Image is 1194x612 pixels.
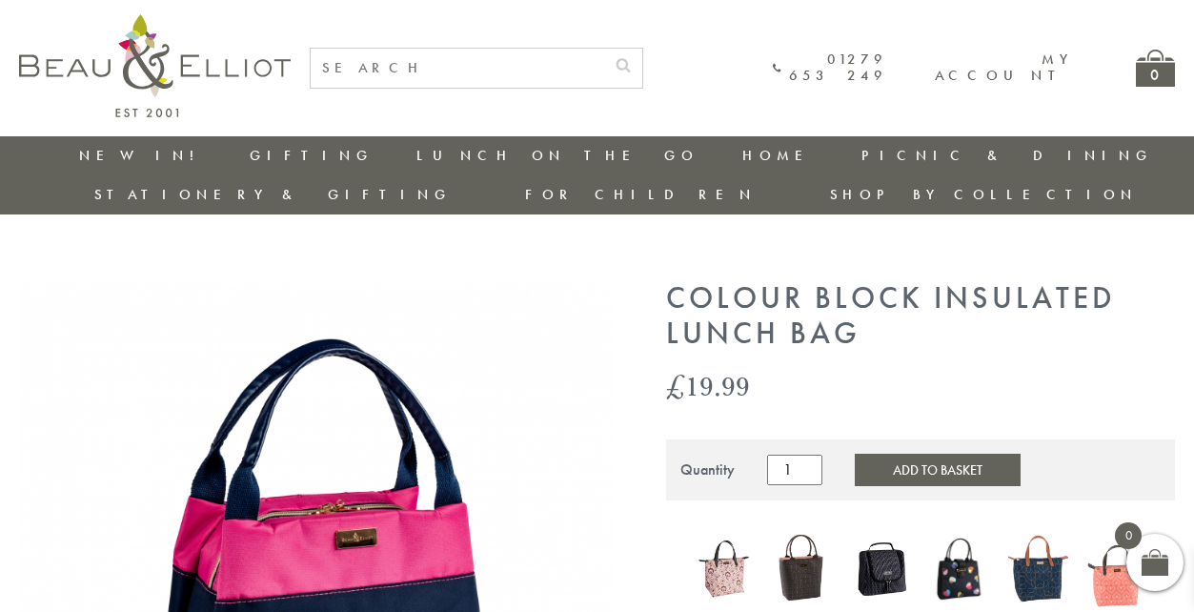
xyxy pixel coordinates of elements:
a: Gifting [250,146,374,165]
a: Picnic & Dining [861,146,1153,165]
a: Home [742,146,819,165]
span: £ [666,366,685,405]
input: SEARCH [311,49,604,88]
a: Insulated 7L Luxury Lunch Bag [1087,530,1146,611]
bdi: 19.99 [666,366,750,405]
div: Quantity [680,461,735,479]
a: Shop by collection [830,185,1138,204]
a: Stationery & Gifting [94,185,452,204]
span: 0 [1115,522,1142,549]
input: Product quantity [767,455,822,485]
a: New in! [79,146,207,165]
a: Dove Insulated Lunch Bag [773,530,832,611]
a: For Children [525,185,757,204]
img: Navy 7L Luxury Insulated Lunch Bag [1008,529,1067,608]
img: logo [19,14,291,117]
img: Insulated 7L Luxury Lunch Bag [1087,530,1146,607]
a: 0 [1136,50,1175,87]
a: 01279 653 249 [773,51,887,85]
img: Boho Luxury Insulated Lunch Bag [695,530,754,607]
button: Add to Basket [855,454,1021,486]
a: Emily Heart Insulated Lunch Bag [930,534,989,608]
h1: Colour Block Insulated Lunch Bag [666,281,1175,352]
a: My account [935,50,1069,85]
a: Boho Luxury Insulated Lunch Bag [695,530,754,611]
img: Dove Insulated Lunch Bag [773,530,832,607]
a: Lunch On The Go [416,146,698,165]
img: Emily Heart Insulated Lunch Bag [930,534,989,604]
a: Manhattan Larger Lunch Bag [851,530,910,611]
img: Manhattan Larger Lunch Bag [851,530,910,607]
